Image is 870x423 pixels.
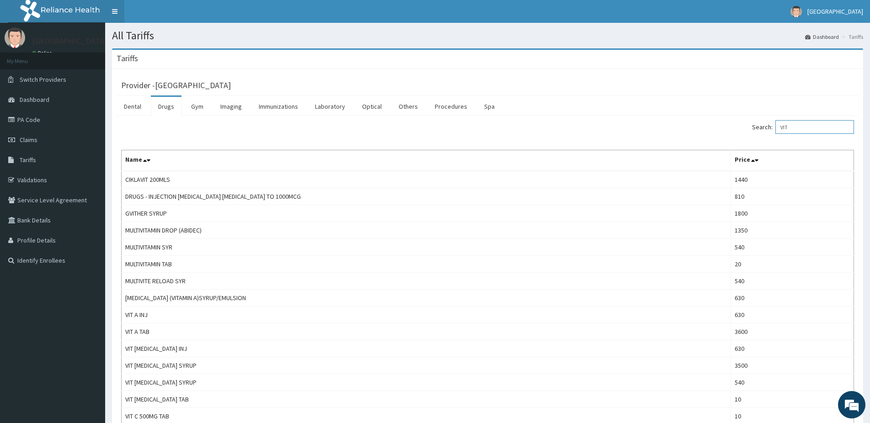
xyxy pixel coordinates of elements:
[807,7,863,16] span: [GEOGRAPHIC_DATA]
[17,46,37,69] img: d_794563401_company_1708531726252_794563401
[355,97,389,116] a: Optical
[790,6,802,17] img: User Image
[32,50,54,56] a: Online
[5,27,25,48] img: User Image
[731,323,854,340] td: 3600
[731,374,854,391] td: 540
[122,374,731,391] td: VIT [MEDICAL_DATA] SYRUP
[20,95,49,104] span: Dashboard
[731,150,854,171] th: Price
[731,222,854,239] td: 1350
[731,188,854,205] td: 810
[731,205,854,222] td: 1800
[731,391,854,408] td: 10
[731,239,854,256] td: 540
[112,30,863,42] h1: All Tariffs
[731,340,854,357] td: 630
[251,97,305,116] a: Immunizations
[122,357,731,374] td: VIT [MEDICAL_DATA] SYRUP
[775,120,854,134] input: Search:
[122,323,731,340] td: VIT A TAB
[20,156,36,164] span: Tariffs
[122,340,731,357] td: VIT [MEDICAL_DATA] INJ
[752,120,854,134] label: Search:
[122,239,731,256] td: MULTIVITAMIN SYR
[122,307,731,323] td: VIT A INJ
[117,54,138,63] h3: Tariffs
[840,33,863,41] li: Tariffs
[121,81,231,90] h3: Provider - [GEOGRAPHIC_DATA]
[5,249,174,281] textarea: Type your message and hit 'Enter'
[213,97,249,116] a: Imaging
[151,97,181,116] a: Drugs
[20,75,66,84] span: Switch Providers
[731,256,854,273] td: 20
[122,256,731,273] td: MULTIVITAMIN TAB
[122,150,731,171] th: Name
[391,97,425,116] a: Others
[731,273,854,290] td: 540
[48,51,154,63] div: Chat with us now
[477,97,502,116] a: Spa
[20,136,37,144] span: Claims
[122,222,731,239] td: MULTIVITAMIN DROP (ABIDEC)
[117,97,149,116] a: Dental
[122,273,731,290] td: MULTIVITE RELOAD SYR
[731,307,854,323] td: 630
[184,97,211,116] a: Gym
[122,290,731,307] td: [MEDICAL_DATA] (VITAMIN A)SYRUP/EMULSION
[122,171,731,188] td: CIKLAVIT 200MLS
[122,205,731,222] td: GVITHER SYRUP
[427,97,475,116] a: Procedures
[805,33,839,41] a: Dashboard
[731,171,854,188] td: 1440
[122,188,731,205] td: DRUGS - INJECTION [MEDICAL_DATA] [MEDICAL_DATA] TO 1000MCG
[731,290,854,307] td: 630
[731,357,854,374] td: 3500
[122,391,731,408] td: VIT [MEDICAL_DATA] TAB
[150,5,172,26] div: Minimize live chat window
[53,115,126,207] span: We're online!
[308,97,352,116] a: Laboratory
[32,37,107,45] p: [GEOGRAPHIC_DATA]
